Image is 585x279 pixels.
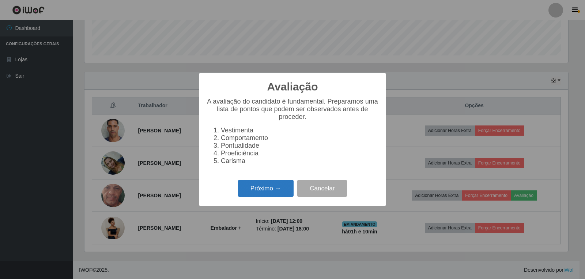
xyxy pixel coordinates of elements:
[267,80,318,93] h2: Avaliação
[297,180,347,197] button: Cancelar
[238,180,294,197] button: Próximo →
[221,127,379,134] li: Vestimenta
[221,150,379,157] li: Proeficiência
[221,134,379,142] li: Comportamento
[206,98,379,121] p: A avaliação do candidato é fundamental. Preparamos uma lista de pontos que podem ser observados a...
[221,142,379,150] li: Pontualidade
[221,157,379,165] li: Carisma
